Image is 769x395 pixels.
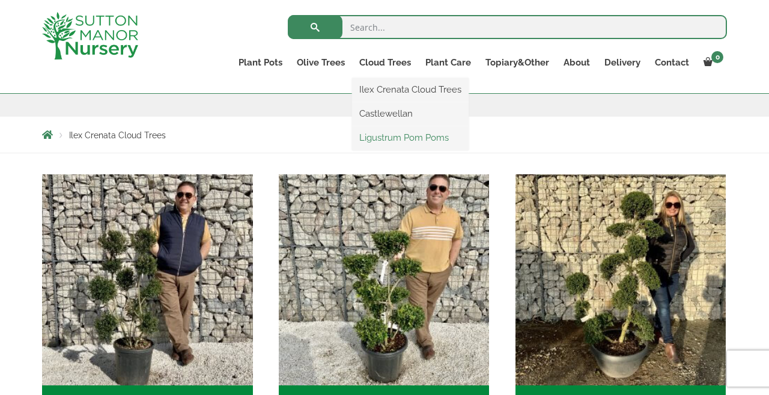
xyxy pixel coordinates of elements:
img: logo [42,12,138,60]
a: Ilex Crenata Cloud Trees [352,81,469,99]
img: Ilex Crenata Pom Pons [42,174,253,385]
a: Cloud Trees [352,54,418,71]
img: Large Ilex Clouds [515,174,726,385]
img: Plateau Ilex Clouds [279,174,490,385]
span: 0 [711,51,723,63]
a: Topiary&Other [478,54,556,71]
a: Castlewellan [352,105,469,123]
a: Contact [648,54,696,71]
a: Olive Trees [290,54,352,71]
a: Plant Pots [231,54,290,71]
a: Plant Care [418,54,478,71]
span: Ilex Crenata Cloud Trees [69,130,166,140]
nav: Breadcrumbs [42,130,727,139]
a: Ligustrum Pom Poms [352,129,469,147]
input: Search... [288,15,727,39]
a: Delivery [597,54,648,71]
a: About [556,54,597,71]
a: 0 [696,54,727,71]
